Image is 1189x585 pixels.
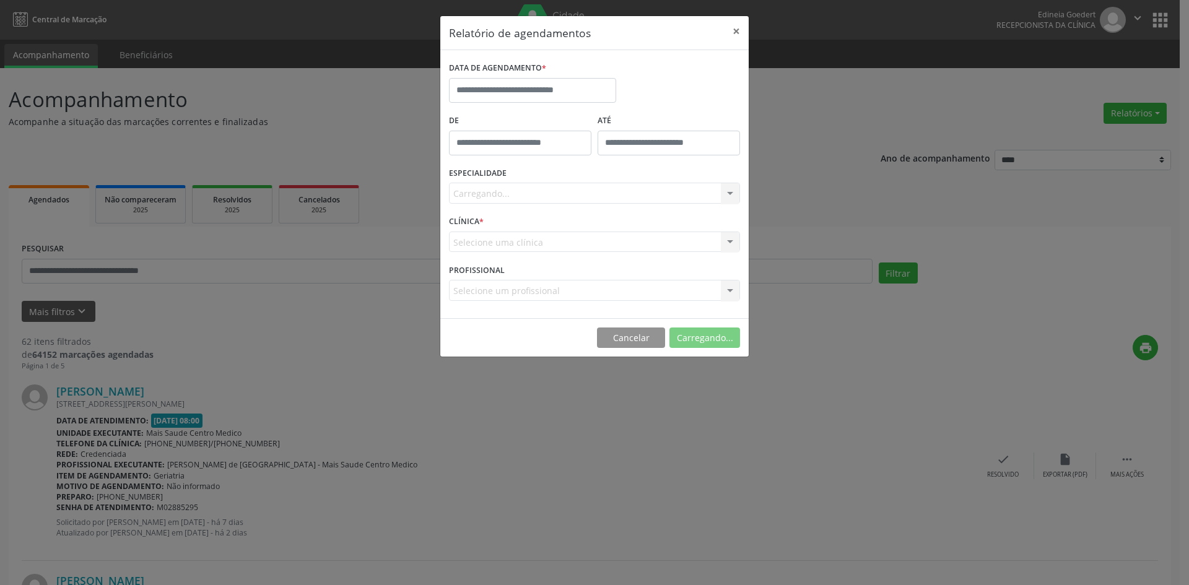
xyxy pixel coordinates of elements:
label: DATA DE AGENDAMENTO [449,59,546,78]
button: Close [724,16,749,46]
button: Carregando... [669,327,740,349]
label: CLÍNICA [449,212,484,232]
label: PROFISSIONAL [449,261,505,280]
label: ESPECIALIDADE [449,164,507,183]
h5: Relatório de agendamentos [449,25,591,41]
label: De [449,111,591,131]
label: ATÉ [598,111,740,131]
button: Cancelar [597,327,665,349]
